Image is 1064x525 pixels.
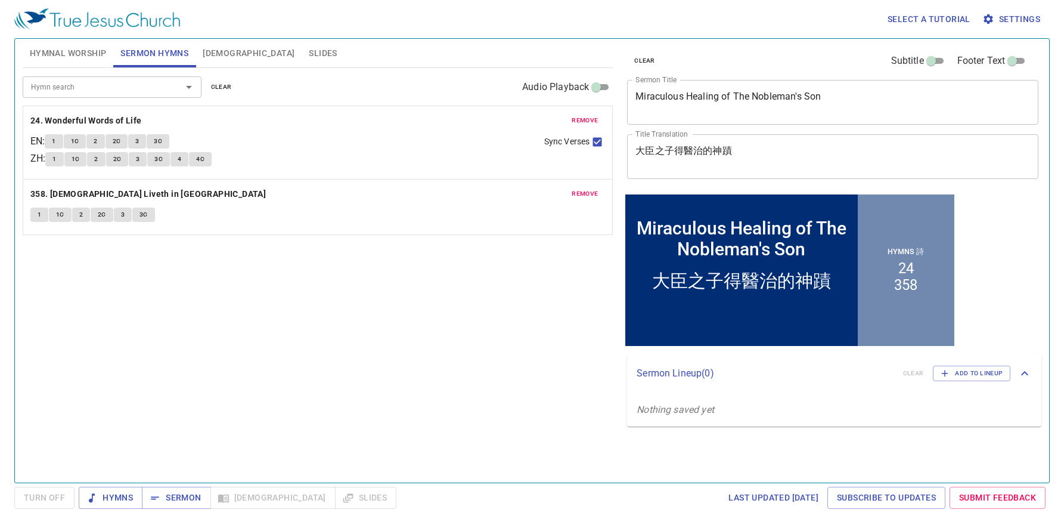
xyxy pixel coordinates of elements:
button: 2C [106,152,129,166]
textarea: Miraculous Healing of The Nobleman's Son [635,91,1030,113]
button: 1C [64,134,86,149]
button: remove [564,187,605,201]
b: 24. Wonderful Words of Life [30,113,142,128]
span: Subtitle [891,54,924,68]
span: 2C [113,154,122,165]
a: Subscribe to Updates [827,487,945,509]
span: 3C [154,136,162,147]
span: 1 [52,154,56,165]
span: [DEMOGRAPHIC_DATA] [203,46,294,61]
b: 358. [DEMOGRAPHIC_DATA] Liveth in [GEOGRAPHIC_DATA] [30,187,266,202]
span: Sermon [151,490,201,505]
button: 2C [106,134,128,149]
span: 2C [113,136,121,147]
span: 1 [38,209,41,220]
button: 3 [128,134,146,149]
a: Last updated [DATE] [724,487,823,509]
button: 4C [189,152,212,166]
button: Select a tutorial [883,8,975,30]
button: 2 [86,134,104,149]
span: Slides [309,46,337,61]
button: Settings [980,8,1045,30]
button: 1C [49,208,72,222]
a: Submit Feedback [950,487,1046,509]
textarea: 大臣之子得醫治的神蹟 [635,145,1030,168]
button: 24. Wonderful Words of Life [30,113,144,128]
span: 1 [52,136,55,147]
span: 3C [139,209,148,220]
button: 3 [114,208,132,222]
button: 3 [129,152,147,166]
span: remove [572,115,598,126]
button: 1 [30,208,48,222]
span: 3 [135,136,139,147]
iframe: from-child [622,192,957,349]
span: clear [211,82,232,92]
span: 3C [154,154,163,165]
span: Sync Verses [544,135,590,148]
button: clear [627,54,662,68]
button: Open [181,79,197,95]
button: 1 [45,152,63,166]
span: 2 [94,136,97,147]
p: Sermon Lineup ( 0 ) [637,366,894,381]
i: Nothing saved yet [637,404,714,415]
button: 4 [170,152,188,166]
span: Subscribe to Updates [837,490,936,505]
span: Hymns [88,490,133,505]
button: 3C [147,134,169,149]
p: EN : [30,134,45,149]
span: Submit Feedback [959,490,1036,505]
button: remove [564,113,605,128]
img: True Jesus Church [14,8,180,30]
span: Select a tutorial [888,12,970,27]
span: Add to Lineup [941,368,1003,379]
span: Footer Text [957,54,1006,68]
span: 4C [196,154,204,165]
span: 1C [72,154,80,165]
p: ZH : [30,152,45,166]
span: Last updated [DATE] [728,490,818,505]
button: 3C [147,152,170,166]
button: 1C [64,152,87,166]
button: clear [204,80,239,94]
span: 1C [71,136,79,147]
div: Sermon Lineup(0)clearAdd to Lineup [627,354,1041,393]
button: 358. [DEMOGRAPHIC_DATA] Liveth in [GEOGRAPHIC_DATA] [30,187,268,202]
span: 3 [121,209,125,220]
span: 1C [56,209,64,220]
button: Add to Lineup [933,366,1010,381]
button: 2 [72,208,90,222]
button: Hymns [79,487,142,509]
span: 2 [94,154,98,165]
span: Audio Playback [522,80,589,94]
button: 3C [132,208,155,222]
span: clear [634,55,655,66]
span: 3 [136,154,139,165]
span: 4 [178,154,181,165]
span: Hymnal Worship [30,46,107,61]
button: 1 [45,134,63,149]
button: 2C [91,208,113,222]
button: 2 [87,152,105,166]
span: 2 [79,209,83,220]
span: Sermon Hymns [120,46,188,61]
span: Settings [985,12,1040,27]
button: Sermon [142,487,210,509]
span: 2C [98,209,106,220]
span: remove [572,189,598,199]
